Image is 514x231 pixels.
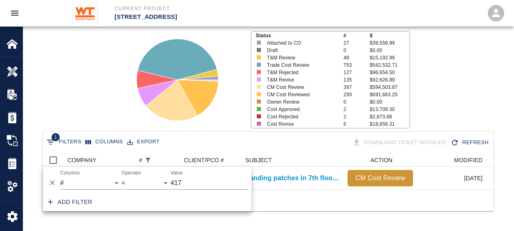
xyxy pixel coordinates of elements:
[83,136,125,148] button: Select columns
[370,113,409,120] p: $2,873.88
[67,154,97,167] div: COMPANY
[125,136,162,148] button: Export
[454,154,483,167] div: MODIFIED
[267,91,336,98] p: CM Cost Reviewed
[52,133,60,141] span: 1
[370,39,409,47] p: $39,556.99
[343,47,370,54] p: 0
[370,47,409,54] p: $0.00
[256,32,343,39] p: Status
[343,39,370,47] p: 27
[267,120,336,128] p: Cost Revise
[184,154,224,167] div: CLIENT/PCO #
[171,177,248,190] input: Filter value
[343,69,370,76] p: 127
[114,5,301,12] p: Current Project
[114,12,301,22] p: [STREET_ADDRESS]
[267,39,336,47] p: Attached to CO
[46,177,58,189] button: Delete
[267,98,336,106] p: Owner Review
[245,154,272,167] div: SUBJECT
[5,3,25,23] button: open drawer
[343,120,370,128] p: 5
[370,76,409,84] p: $92,626.89
[139,154,142,167] div: #
[241,154,343,167] div: SUBJECT
[267,106,336,113] p: Cost Approved
[370,61,409,69] p: $542,532.71
[45,136,83,149] button: Show filters
[267,69,336,76] p: T&M Rejected
[63,154,135,167] div: COMPANY
[343,91,370,98] p: 293
[267,54,336,61] p: T&M Review
[267,61,336,69] p: Trade Cost Review
[343,113,370,120] p: 2
[449,136,492,150] button: Refresh
[343,54,370,61] p: 48
[154,154,165,166] button: Sort
[142,154,154,166] div: 1 active filter
[45,195,96,210] button: Add filter
[351,173,410,183] p: CM Cost Review
[343,106,370,113] p: 2
[370,91,409,98] p: $691,663.25
[267,113,336,120] p: Cost Rejected
[370,154,393,167] div: ACTION
[417,154,487,167] div: MODIFIED
[370,98,409,106] p: $0.00
[449,136,492,150] div: Refresh the list
[267,84,336,91] p: CM Cost Review
[343,84,370,91] p: 397
[370,69,409,76] p: $96,654.50
[370,32,409,39] p: $
[343,76,370,84] p: 135
[142,154,154,166] button: Show filters
[245,173,339,183] a: Sanding patches in 7th floor case room bulkheads due to...
[72,2,98,25] img: Whiting-Turner
[370,54,409,61] p: $15,192.99
[370,84,409,91] p: $594,503.87
[417,167,487,190] div: [DATE]
[343,61,370,69] p: 753
[370,120,409,128] p: $18,656.31
[343,154,417,167] div: ACTION
[121,170,141,177] label: Operator
[370,106,409,113] p: $13,709.30
[267,76,336,84] p: T&M Revise
[60,170,80,177] label: Columns
[351,136,449,150] div: Tickets download in groups of 15
[267,47,336,54] p: Draft
[343,32,370,39] p: #
[171,170,183,177] label: Value
[135,154,180,167] div: #
[473,192,514,231] iframe: Chat Widget
[180,154,241,167] div: CLIENT/PCO #
[343,98,370,106] p: 0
